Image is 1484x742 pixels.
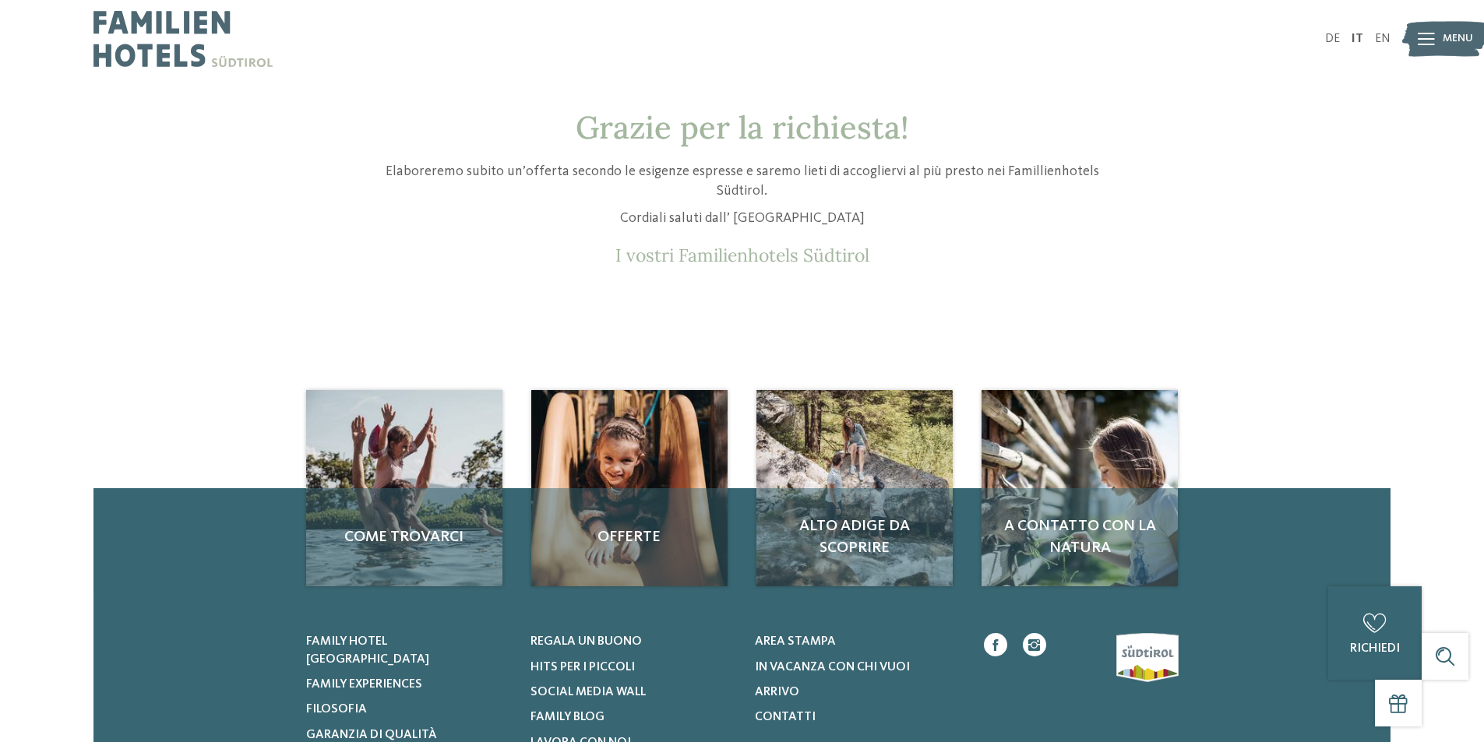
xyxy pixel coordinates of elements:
span: Menu [1443,31,1473,47]
span: Family Blog [531,711,605,723]
span: Hits per i piccoli [531,661,635,673]
p: Cordiali saluti dall’ [GEOGRAPHIC_DATA] [372,209,1112,228]
a: Richiesta A contatto con la natura [982,390,1178,586]
span: Come trovarci [322,526,487,548]
a: DE [1325,33,1340,45]
img: Richiesta [756,390,953,586]
span: richiedi [1350,642,1400,655]
span: Family hotel [GEOGRAPHIC_DATA] [306,635,429,665]
span: Offerte [547,526,712,548]
a: IT [1352,33,1363,45]
a: Contatti [755,709,960,726]
a: In vacanza con chi vuoi [755,659,960,676]
a: richiedi [1328,586,1422,680]
span: Filosofia [306,703,367,716]
a: Area stampa [755,633,960,650]
a: Filosofia [306,701,511,718]
a: Richiesta Come trovarci [306,390,502,586]
a: Social Media Wall [531,684,735,701]
p: Elaboreremo subito un’offerta secondo le esigenze espresse e saremo lieti di accogliervi al più p... [372,162,1112,201]
span: In vacanza con chi vuoi [755,661,910,673]
p: I vostri Familienhotels Südtirol [372,244,1112,266]
img: Richiesta [306,390,502,586]
a: Family experiences [306,676,511,693]
span: A contatto con la natura [997,515,1162,559]
span: Area stampa [755,635,836,648]
span: Garanzia di qualità [306,729,437,741]
span: Regala un buono [531,635,642,648]
img: Richiesta [531,390,728,586]
a: Richiesta Offerte [531,390,728,586]
a: Family hotel [GEOGRAPHIC_DATA] [306,633,511,668]
a: Family Blog [531,709,735,726]
img: Richiesta [982,390,1178,586]
a: Richiesta Alto Adige da scoprire [756,390,953,586]
span: Arrivo [755,686,799,698]
span: Grazie per la richiesta! [576,107,909,147]
span: Family experiences [306,678,422,691]
span: Contatti [755,711,816,723]
span: Social Media Wall [531,686,646,698]
span: Alto Adige da scoprire [772,515,937,559]
a: Arrivo [755,684,960,701]
a: Regala un buono [531,633,735,650]
a: EN [1375,33,1391,45]
a: Hits per i piccoli [531,659,735,676]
